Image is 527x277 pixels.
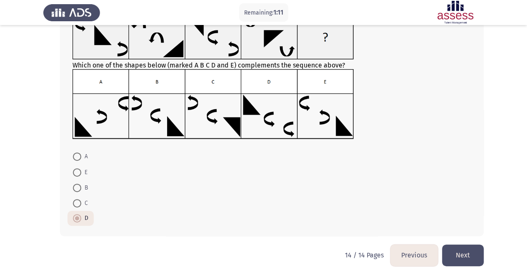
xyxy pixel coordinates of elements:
[81,198,88,208] span: C
[72,14,471,141] div: Which one of the shapes below (marked A B C D and E) complements the sequence above?
[81,152,88,162] span: A
[273,8,283,16] span: 1:11
[81,213,88,223] span: D
[390,245,438,266] button: load previous page
[442,245,484,266] button: load next page
[244,7,283,18] p: Remaining:
[427,1,484,24] img: Assessment logo of ASSESS Focus 4 Module Assessment (EN/AR) (Advanced - IB)
[345,251,384,259] p: 14 / 14 Pages
[81,167,87,177] span: E
[81,183,88,193] span: B
[72,14,354,60] img: UkFYYV8wMTlfQS5wbmcxNjkxMjk3NzczMTk0.png
[72,69,354,139] img: UkFYYV8wMTlfQi5wbmcxNjkxMjk3Nzk0OTEz.png
[43,1,100,24] img: Assess Talent Management logo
